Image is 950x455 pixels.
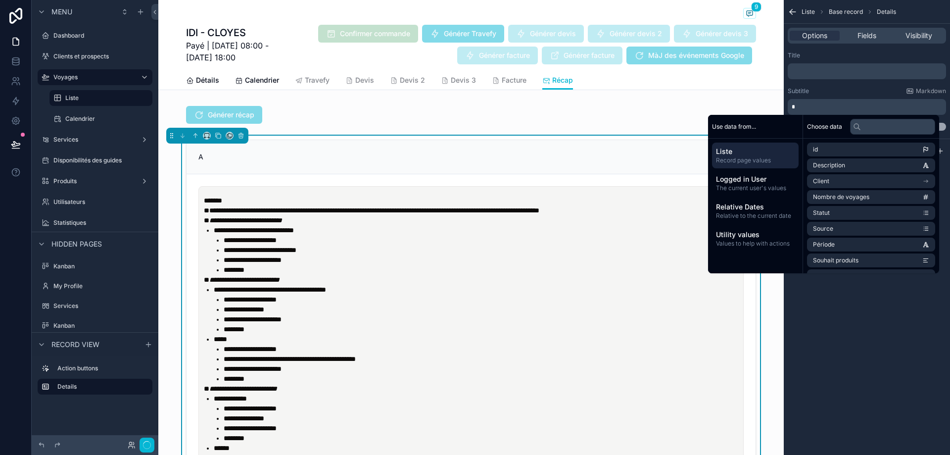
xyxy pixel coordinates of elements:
[788,51,800,59] label: Title
[235,71,279,91] a: Calendrier
[53,32,150,40] label: Dashboard
[38,318,152,334] a: Kanban
[38,152,152,168] a: Disponibilités des guides
[743,8,756,20] button: 9
[51,239,102,249] span: Hidden pages
[186,71,219,91] a: Détails
[716,147,795,156] span: Liste
[53,73,133,81] label: Voyages
[345,71,374,91] a: Devis
[829,8,863,16] span: Base record
[38,278,152,294] a: My Profile
[716,174,795,184] span: Logged in User
[451,75,476,85] span: Devis 3
[441,71,476,91] a: Devis 3
[186,40,273,63] span: Payé | [DATE] 08:00 - [DATE] 18:00
[712,123,756,131] span: Use data from...
[57,364,148,372] label: Action buttons
[196,75,219,85] span: Détails
[38,258,152,274] a: Kanban
[53,52,150,60] label: Clients et prospects
[716,202,795,212] span: Relative Dates
[916,87,946,95] span: Markdown
[716,184,795,192] span: The current user's values
[802,8,815,16] span: Liste
[53,156,150,164] label: Disponibilités des guides
[65,115,150,123] label: Calendrier
[65,94,146,102] label: Liste
[802,31,827,41] span: Options
[53,177,137,185] label: Produits
[305,75,330,85] span: Travefy
[355,75,374,85] span: Devis
[807,123,842,131] span: Choose data
[38,173,152,189] a: Produits
[53,322,150,330] label: Kanban
[716,156,795,164] span: Record page values
[57,383,144,391] label: Details
[38,215,152,231] a: Statistiques
[906,87,946,95] a: Markdown
[716,212,795,220] span: Relative to the current date
[53,262,150,270] label: Kanban
[51,340,99,350] span: Record view
[38,298,152,314] a: Services
[198,152,203,161] span: A
[788,87,809,95] label: Subtitle
[49,111,152,127] a: Calendrier
[53,136,137,144] label: Services
[708,139,803,255] div: scrollable content
[38,49,152,64] a: Clients et prospects
[905,31,932,41] span: Visibility
[32,356,158,404] div: scrollable content
[53,282,150,290] label: My Profile
[38,28,152,44] a: Dashboard
[542,71,573,90] a: Récap
[788,63,946,79] div: scrollable content
[716,230,795,240] span: Utility values
[788,99,946,115] div: scrollable content
[38,132,152,148] a: Services
[49,90,152,106] a: Liste
[502,75,526,85] span: Facture
[751,2,761,12] span: 9
[245,75,279,85] span: Calendrier
[38,194,152,210] a: Utilisateurs
[295,71,330,91] a: Travefy
[53,198,150,206] label: Utilisateurs
[186,26,273,40] h1: IDI - CLOYES
[390,71,425,91] a: Devis 2
[552,75,573,85] span: Récap
[716,240,795,248] span: Values to help with actions
[53,302,150,310] label: Services
[492,71,526,91] a: Facture
[51,7,72,17] span: Menu
[38,69,152,85] a: Voyages
[53,219,150,227] label: Statistiques
[877,8,896,16] span: Details
[857,31,876,41] span: Fields
[400,75,425,85] span: Devis 2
